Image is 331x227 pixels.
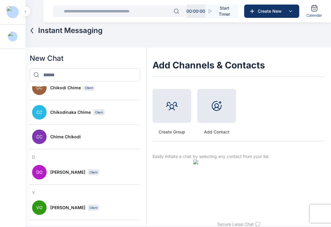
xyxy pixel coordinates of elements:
span: Client [93,109,105,115]
span: Create Group [152,129,191,135]
button: CCChime Chikodi [30,125,140,149]
span: CC [32,105,47,120]
button: Start Timer [205,5,238,18]
span: Create New [255,8,287,14]
button: CCChikodi ChimeClient [30,76,140,100]
button: CCChikodinaka ChimeClient [30,100,140,125]
span: Chime Chikodi [50,134,81,140]
span: DO [32,165,47,179]
h1: Add Channels & Contacts [152,54,325,77]
p: Easily initiate a chat by selecting any contact from your list. [152,153,325,160]
span: Add Contact [197,129,236,135]
img: No Open Chat [193,160,284,220]
span: Chikodi Chime [50,85,81,91]
button: DO[PERSON_NAME]Client [30,160,140,185]
h3: V [30,189,140,196]
span: CC [32,130,47,144]
button: Create Group [152,89,191,135]
button: VO[PERSON_NAME]Client [30,196,140,220]
img: Profile [8,31,18,42]
button: Create New [244,5,299,18]
button: Logo [5,7,21,17]
span: Calendar [306,13,322,18]
span: Client [83,85,95,91]
span: [PERSON_NAME] [50,169,85,175]
button: Add Contact [197,89,236,135]
img: Logo [7,6,19,18]
h2: New Chat [30,54,140,63]
span: [PERSON_NAME] [50,205,85,211]
span: VO [32,200,47,215]
span: Instant Messaging [38,26,103,35]
a: Calendar [304,2,325,20]
span: CC [32,81,47,95]
h3: D [30,154,140,160]
span: Start Timer [216,5,233,17]
span: Chikodinaka Chime [50,109,91,115]
button: Profile [8,32,18,41]
p: 00 : 00 : 00 [186,8,205,14]
span: Client [88,205,99,211]
span: Client [88,169,99,175]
